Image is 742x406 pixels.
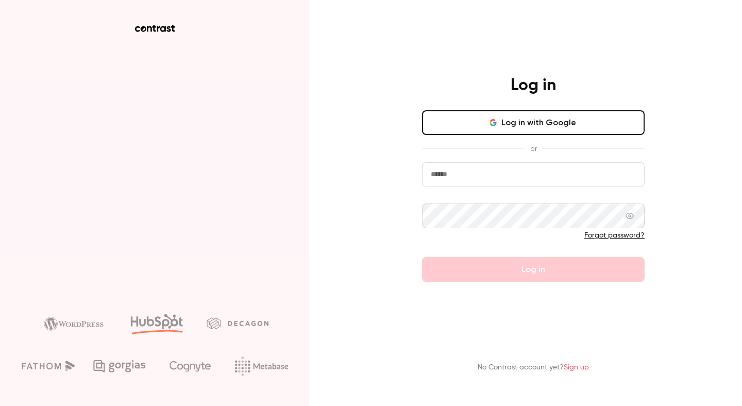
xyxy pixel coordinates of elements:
h4: Log in [511,75,556,96]
a: Sign up [564,364,589,371]
img: decagon [207,317,268,329]
p: No Contrast account yet? [478,362,589,373]
a: Forgot password? [584,232,645,239]
span: or [525,143,542,154]
button: Log in with Google [422,110,645,135]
